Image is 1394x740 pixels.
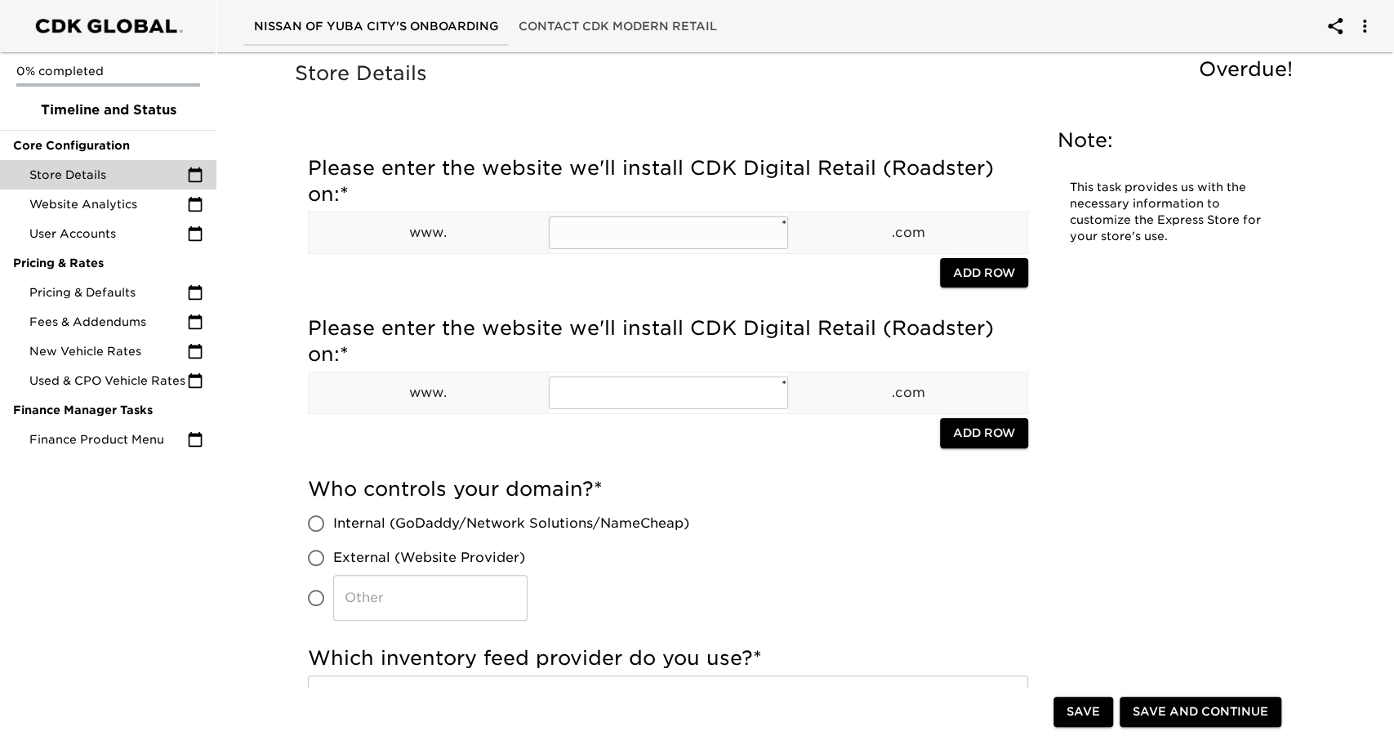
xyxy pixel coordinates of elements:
[1000,687,1022,710] button: Open
[295,60,1301,87] h5: Store Details
[254,16,499,37] span: Nissan of Yuba City's Onboarding
[29,196,187,212] span: Website Analytics
[519,16,717,37] span: Contact CDK Modern Retail
[940,258,1028,288] button: Add Row
[29,372,187,389] span: Used & CPO Vehicle Rates
[308,645,1028,671] h5: Which inventory feed provider do you use?
[13,402,203,418] span: Finance Manager Tasks
[1199,57,1293,81] span: Overdue!
[29,343,187,359] span: New Vehicle Rates
[13,255,203,271] span: Pricing & Rates
[1120,698,1281,728] button: Save and Continue
[16,63,200,79] p: 0% completed
[29,167,187,183] span: Store Details
[789,223,1028,243] p: .com
[309,383,548,403] p: www.
[1070,180,1266,245] p: This task provides us with the necessary information to customize the Express Store for your stor...
[333,548,525,568] span: External (Website Provider)
[1345,7,1384,46] button: account of current user
[308,155,1028,207] h5: Please enter the website we'll install CDK Digital Retail (Roadster) on:
[1067,702,1100,723] span: Save
[1133,702,1268,723] span: Save and Continue
[29,314,187,330] span: Fees & Addendums
[13,100,203,120] span: Timeline and Status
[789,383,1028,403] p: .com
[309,223,548,243] p: www.
[953,423,1015,444] span: Add Row
[308,315,1028,368] h5: Please enter the website we'll install CDK Digital Retail (Roadster) on:
[29,225,187,242] span: User Accounts
[1053,698,1113,728] button: Save
[333,514,689,533] span: Internal (GoDaddy/Network Solutions/NameCheap)
[13,137,203,154] span: Core Configuration
[29,431,187,448] span: Finance Product Menu
[1316,7,1355,46] button: account of current user
[308,476,1028,502] h5: Who controls your domain?
[953,263,1015,283] span: Add Row
[333,575,528,621] input: Other
[29,284,187,301] span: Pricing & Defaults
[940,418,1028,448] button: Add Row
[1058,127,1278,154] h5: Note:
